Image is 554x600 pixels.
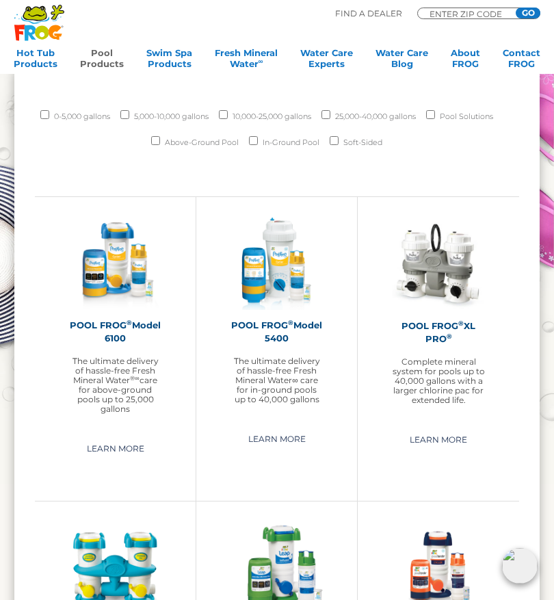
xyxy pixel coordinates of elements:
[343,133,382,152] label: Soft-Sided
[335,8,402,20] p: Find A Dealer
[458,319,464,327] sup: ®
[447,332,452,340] sup: ®
[69,356,161,414] p: The ultimate delivery of hassle-free Fresh Mineral Water care for above-ground pools up to 25,000...
[80,47,124,75] a: PoolProducts
[375,47,428,75] a: Water CareBlog
[146,47,192,75] a: Swim SpaProducts
[263,133,319,152] label: In-Ground Pool
[259,57,263,65] sup: ∞
[69,218,161,310] img: pool-frog-6100-featured-img-v3-300x300.png
[516,8,540,18] input: GO
[230,356,323,404] p: The ultimate delivery of hassle-free Fresh Mineral Water∞ care for in-ground pools up to 40,000 g...
[71,438,160,460] a: Learn More
[428,10,510,17] input: Zip Code Form
[288,319,293,326] sup: ®
[394,429,483,451] a: Learn More
[233,107,311,126] label: 10,000-25,000 gallons
[335,107,416,126] label: 25,000-40,000 gallons
[392,218,485,405] a: POOL FROG®XL PRO®Complete mineral system for pools up to 40,000 gallons with a larger chlorine pa...
[127,319,132,326] sup: ®
[215,47,278,75] a: Fresh MineralWater∞
[230,218,323,310] img: pool-frog-5400-featured-img-v2-300x300.png
[440,107,493,126] label: Pool Solutions
[503,47,540,75] a: ContactFROG
[502,548,538,584] img: openIcon
[233,428,321,450] a: Learn More
[69,218,161,414] a: POOL FROG®Model 6100The ultimate delivery of hassle-free Fresh Mineral Water®∞care for above-grou...
[54,107,110,126] label: 0-5,000 gallons
[134,107,209,126] label: 5,000-10,000 gallons
[451,47,480,75] a: AboutFROG
[392,319,485,345] h2: POOL FROG XL PRO
[165,133,239,152] label: Above-Ground Pool
[69,319,161,345] h2: POOL FROG Model 6100
[230,319,323,345] h2: POOL FROG Model 5400
[14,47,57,75] a: Hot TubProducts
[392,357,485,405] p: Complete mineral system for pools up to 40,000 gallons with a larger chlorine pac for extended life.
[392,218,485,311] img: XL-PRO-v2-300x300.jpg
[130,374,139,382] sup: ®∞
[300,47,353,75] a: Water CareExperts
[230,218,323,404] a: POOL FROG®Model 5400The ultimate delivery of hassle-free Fresh Mineral Water∞ care for in-ground ...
